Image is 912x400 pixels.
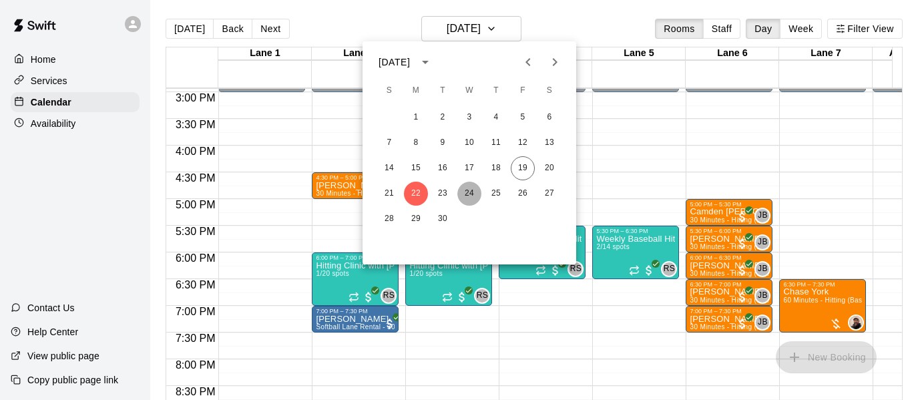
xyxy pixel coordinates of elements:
[377,156,401,180] button: 14
[457,156,481,180] button: 17
[484,106,508,130] button: 4
[511,182,535,206] button: 26
[404,131,428,155] button: 8
[377,77,401,104] span: Sunday
[484,182,508,206] button: 25
[414,51,437,73] button: calendar view is open, switch to year view
[541,49,568,75] button: Next month
[457,106,481,130] button: 3
[404,77,428,104] span: Monday
[431,106,455,130] button: 2
[404,106,428,130] button: 1
[404,182,428,206] button: 22
[431,156,455,180] button: 16
[457,182,481,206] button: 24
[457,131,481,155] button: 10
[377,131,401,155] button: 7
[511,77,535,104] span: Friday
[404,156,428,180] button: 15
[457,77,481,104] span: Wednesday
[484,156,508,180] button: 18
[377,207,401,231] button: 28
[431,207,455,231] button: 30
[379,55,410,69] div: [DATE]
[484,77,508,104] span: Thursday
[537,156,561,180] button: 20
[537,131,561,155] button: 13
[537,77,561,104] span: Saturday
[537,182,561,206] button: 27
[537,106,561,130] button: 6
[404,207,428,231] button: 29
[377,182,401,206] button: 21
[431,182,455,206] button: 23
[431,131,455,155] button: 9
[511,156,535,180] button: 19
[515,49,541,75] button: Previous month
[511,106,535,130] button: 5
[431,77,455,104] span: Tuesday
[484,131,508,155] button: 11
[511,131,535,155] button: 12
